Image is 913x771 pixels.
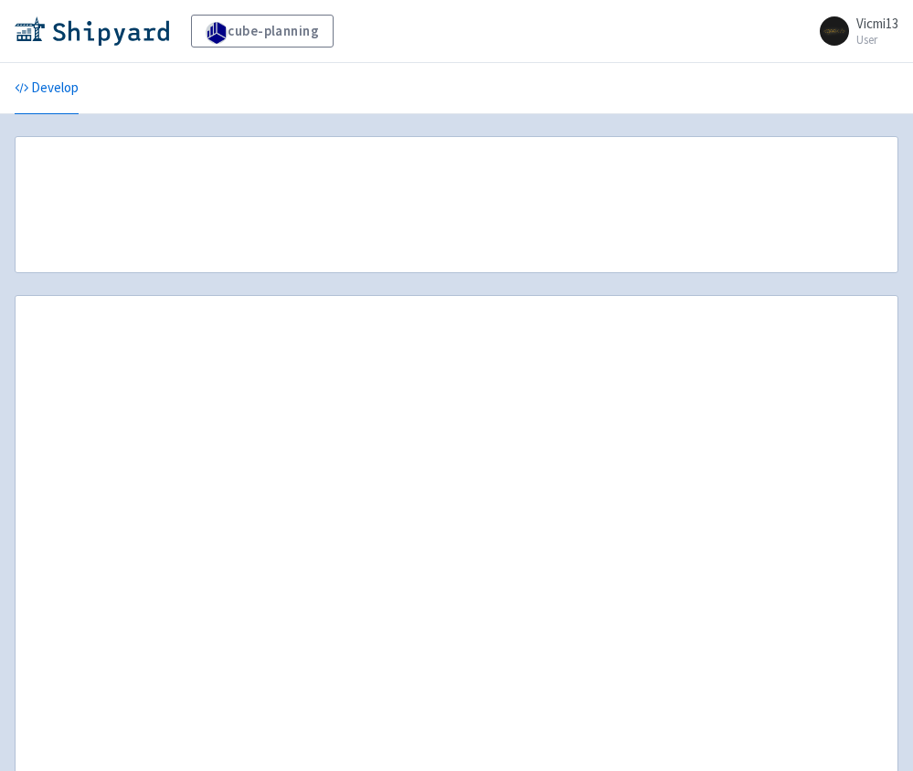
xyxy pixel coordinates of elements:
[191,15,334,48] a: cube-planning
[15,16,169,46] img: Shipyard logo
[15,63,79,114] a: Develop
[856,15,898,32] span: Vicmi13
[856,34,898,46] small: User
[809,16,898,46] a: Vicmi13 User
